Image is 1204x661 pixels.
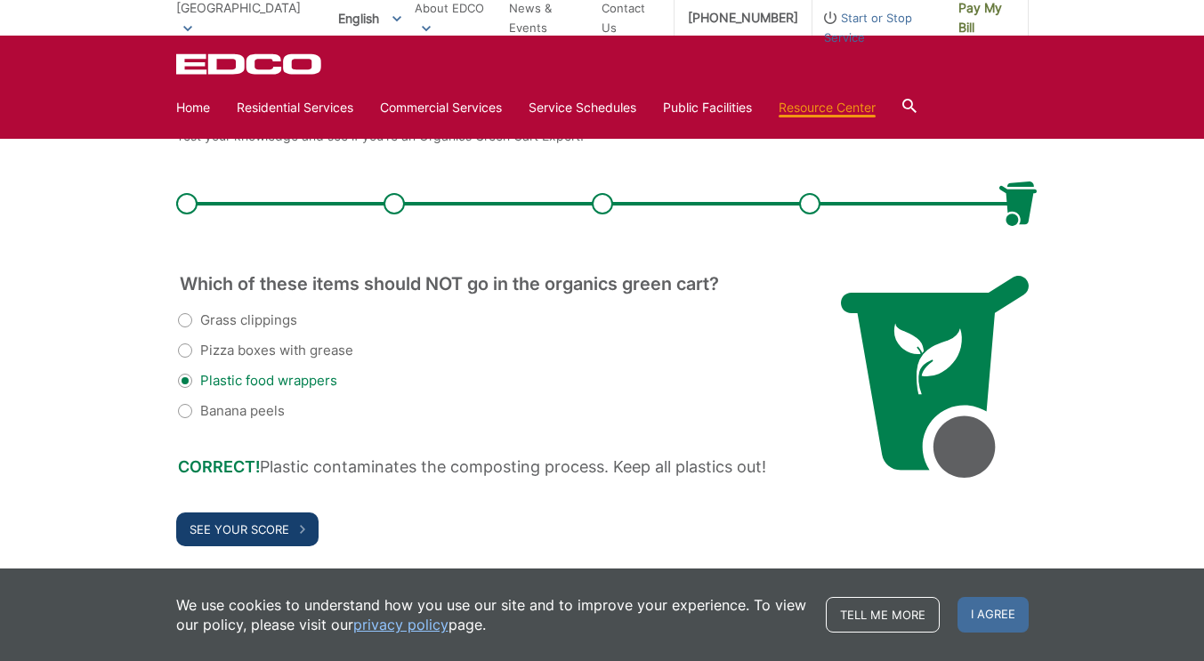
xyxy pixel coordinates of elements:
[237,98,353,117] a: Residential Services
[178,457,805,477] p: Plastic contaminates the composting process. Keep all plastics out!
[325,4,415,33] span: English
[176,595,808,634] p: We use cookies to understand how you use our site and to improve your experience. To view our pol...
[380,98,502,117] a: Commercial Services
[529,98,636,117] a: Service Schedules
[176,98,210,117] a: Home
[178,276,721,292] legend: Which of these items should NOT go in the organics green cart?
[958,597,1029,633] span: I agree
[826,597,940,633] a: Tell me more
[176,512,319,546] button: See Your Score
[178,457,260,476] strong: CORRECT!
[353,615,448,634] a: privacy policy
[1102,576,1191,661] iframe: To enrich screen reader interactions, please activate Accessibility in Grammarly extension settings
[190,522,289,536] span: See Your Score
[663,98,752,117] a: Public Facilities
[779,98,876,117] a: Resource Center
[176,53,324,75] a: EDCD logo. Return to the homepage.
